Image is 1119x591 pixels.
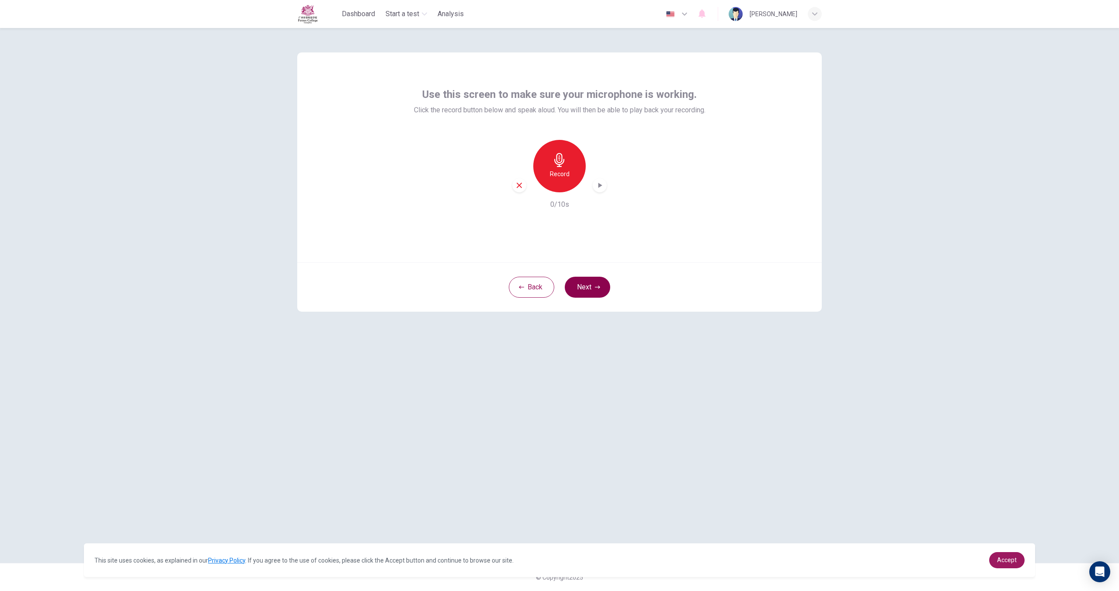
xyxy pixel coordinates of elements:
img: en [665,11,676,17]
a: Privacy Policy [208,557,245,564]
h6: Record [550,169,570,179]
span: Accept [997,556,1017,563]
span: © Copyright 2025 [536,574,583,581]
span: Start a test [386,9,419,19]
div: Open Intercom Messenger [1089,561,1110,582]
div: cookieconsent [84,543,1035,577]
button: Analysis [434,6,467,22]
span: Analysis [438,9,464,19]
span: Click the record button below and speak aloud. You will then be able to play back your recording. [414,105,705,115]
a: Fettes logo [297,4,338,24]
span: Dashboard [342,9,375,19]
img: Fettes logo [297,4,318,24]
span: Use this screen to make sure your microphone is working. [422,87,697,101]
h6: 0/10s [550,199,569,210]
a: dismiss cookie message [989,552,1025,568]
button: Next [565,277,610,298]
button: Dashboard [338,6,379,22]
div: [PERSON_NAME] [750,9,797,19]
span: This site uses cookies, as explained in our . If you agree to the use of cookies, please click th... [94,557,514,564]
img: Profile picture [729,7,743,21]
button: Record [533,140,586,192]
button: Start a test [382,6,431,22]
button: Back [509,277,554,298]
